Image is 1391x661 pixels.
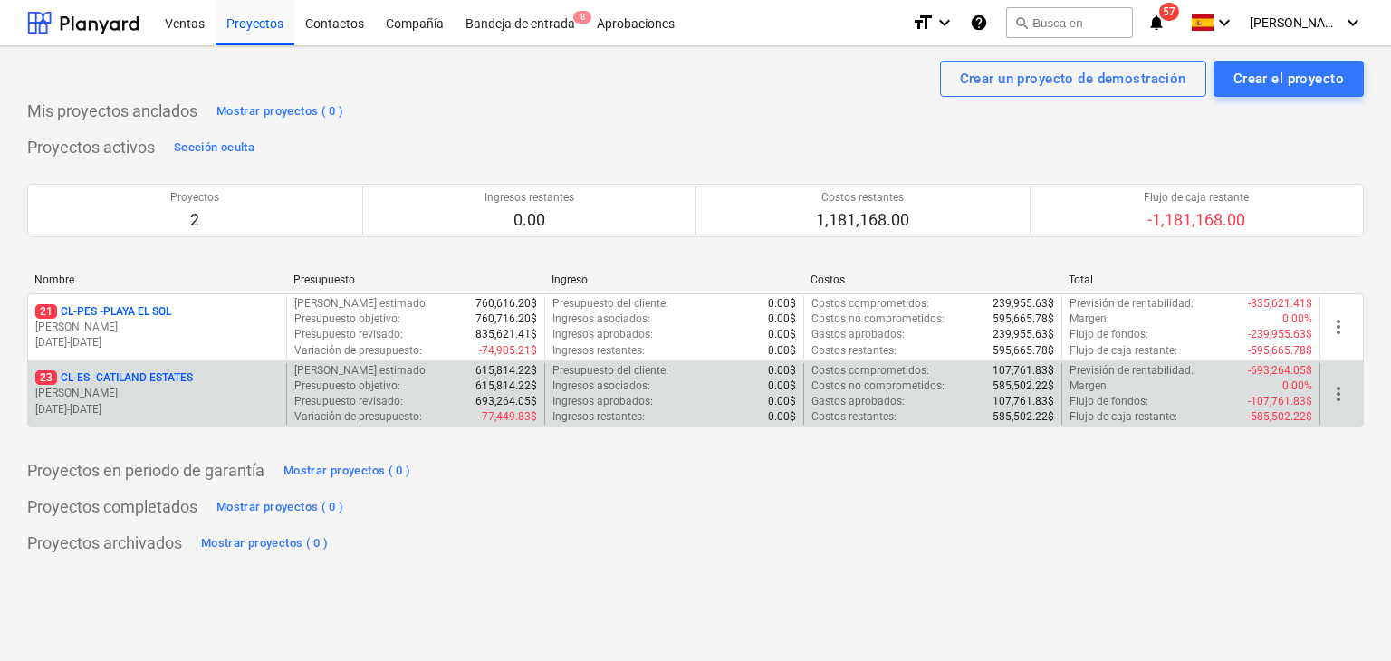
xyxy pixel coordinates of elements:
p: Variación de presupuesto : [294,409,422,425]
p: 585,502.22$ [993,409,1054,425]
p: Flujo de fondos : [1070,394,1148,409]
i: keyboard_arrow_down [934,12,955,34]
p: 0.00$ [768,311,796,327]
div: Crear el proyecto [1233,67,1344,91]
p: 239,955.63$ [993,327,1054,342]
p: Previsión de rentabilidad : [1070,363,1194,378]
p: Ingresos asociados : [552,311,650,327]
button: Mostrar proyectos ( 0 ) [279,456,416,485]
div: Ingreso [552,273,796,286]
div: Mostrar proyectos ( 0 ) [201,533,329,554]
button: Crear un proyecto de demostración [940,61,1206,97]
p: Presupuesto del cliente : [552,363,668,378]
i: notifications [1147,12,1166,34]
p: Proyectos en periodo de garantía [27,460,264,482]
p: 693,264.05$ [475,394,537,409]
i: Base de conocimientos [970,12,988,34]
div: 23CL-ES -CATILAND ESTATES[PERSON_NAME][DATE]-[DATE] [35,370,279,417]
p: Proyectos completados [27,496,197,518]
p: 760,716.20$ [475,311,537,327]
i: keyboard_arrow_down [1342,12,1364,34]
div: Mostrar proyectos ( 0 ) [216,497,344,518]
p: 595,665.78$ [993,311,1054,327]
p: Mis proyectos anclados [27,101,197,122]
div: Mostrar proyectos ( 0 ) [216,101,344,122]
p: [DATE] - [DATE] [35,402,279,417]
p: [PERSON_NAME] [35,386,279,401]
p: -77,449.83$ [479,409,537,425]
div: Costos [811,273,1055,286]
p: 0.00$ [768,363,796,378]
p: [DATE] - [DATE] [35,335,279,350]
div: Presupuesto [293,273,538,286]
p: 0.00$ [768,296,796,311]
p: Proyectos [170,190,219,206]
p: 2 [170,209,219,231]
p: 0.00$ [768,394,796,409]
p: [PERSON_NAME] estimado : [294,296,428,311]
p: Presupuesto revisado : [294,394,403,409]
p: Costos restantes : [811,409,897,425]
p: Ingresos aprobados : [552,327,653,342]
p: -585,502.22$ [1248,409,1312,425]
p: 1,181,168.00 [816,209,909,231]
p: Flujo de fondos : [1070,327,1148,342]
p: 0.00% [1282,378,1312,394]
p: 760,616.20$ [475,296,537,311]
div: Mostrar proyectos ( 0 ) [283,461,411,482]
div: Total [1069,273,1313,286]
p: 0.00 [484,209,574,231]
p: Costos no comprometidos : [811,311,945,327]
p: 615,814.22$ [475,378,537,394]
div: Nombre [34,273,279,286]
p: Costos no comprometidos : [811,378,945,394]
p: 0.00% [1282,311,1312,327]
p: 0.00$ [768,409,796,425]
i: keyboard_arrow_down [1214,12,1235,34]
p: [PERSON_NAME] [35,320,279,335]
p: CL-PES - PLAYA EL SOL [35,304,171,320]
p: Proyectos activos [27,137,155,158]
p: Presupuesto objetivo : [294,311,400,327]
span: search [1014,15,1029,30]
p: Ingresos restantes [484,190,574,206]
p: Margen : [1070,378,1109,394]
span: 23 [35,370,57,385]
p: Flujo de caja restante : [1070,409,1177,425]
p: 0.00$ [768,327,796,342]
p: Variación de presupuesto : [294,343,422,359]
p: -239,955.63$ [1248,327,1312,342]
p: Gastos aprobados : [811,394,905,409]
p: Ingresos aprobados : [552,394,653,409]
p: Flujo de caja restante [1144,190,1249,206]
p: Presupuesto revisado : [294,327,403,342]
p: 835,621.41$ [475,327,537,342]
p: Proyectos archivados [27,532,182,554]
p: 239,955.63$ [993,296,1054,311]
p: 107,761.83$ [993,394,1054,409]
p: CL-ES - CATILAND ESTATES [35,370,193,386]
p: 107,761.83$ [993,363,1054,378]
p: Costos comprometidos : [811,363,929,378]
button: Mostrar proyectos ( 0 ) [197,529,333,558]
p: Ingresos restantes : [552,409,645,425]
p: Previsión de rentabilidad : [1070,296,1194,311]
p: Margen : [1070,311,1109,327]
p: Gastos aprobados : [811,327,905,342]
p: -107,761.83$ [1248,394,1312,409]
p: Ingresos restantes : [552,343,645,359]
button: Sección oculta [169,133,259,162]
span: 8 [573,11,591,24]
p: -595,665.78$ [1248,343,1312,359]
p: -1,181,168.00 [1144,209,1249,231]
span: 21 [35,304,57,319]
p: Costos restantes : [811,343,897,359]
p: Costos comprometidos : [811,296,929,311]
p: 585,502.22$ [993,378,1054,394]
span: 57 [1159,3,1179,21]
span: more_vert [1328,383,1349,405]
div: Widget de chat [1300,574,1391,661]
button: Mostrar proyectos ( 0 ) [212,493,349,522]
p: -693,264.05$ [1248,363,1312,378]
p: Ingresos asociados : [552,378,650,394]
